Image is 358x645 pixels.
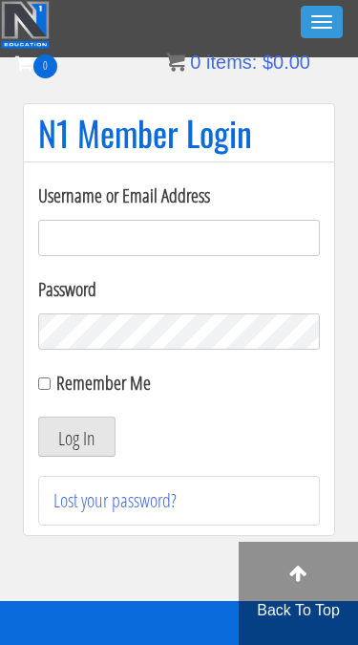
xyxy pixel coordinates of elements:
a: 0 [15,50,57,75]
bdi: 0.00 [263,52,310,73]
h1: N1 Member Login [38,114,320,152]
span: $ [263,52,273,73]
a: Lost your password? [53,487,177,513]
span: 0 [33,54,57,78]
label: Password [38,275,320,304]
button: Log In [38,417,116,457]
img: n1-education [1,1,50,49]
label: Remember Me [56,370,151,396]
a: 0 items: $0.00 [166,52,310,73]
label: Username or Email Address [38,182,320,210]
p: Back To Top [239,599,358,622]
img: icon11.png [166,53,185,72]
span: 0 [190,52,200,73]
span: items: [206,52,257,73]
